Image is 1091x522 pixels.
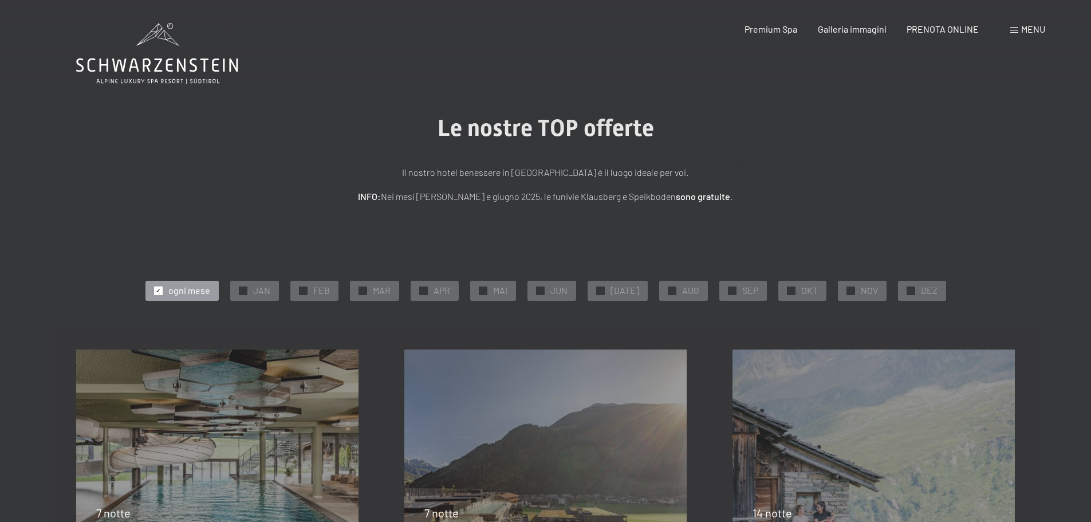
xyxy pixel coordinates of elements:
span: ✓ [789,286,793,295]
span: 14 notte [753,506,792,520]
span: ✓ [301,286,305,295]
span: ✓ [598,286,602,295]
strong: sono gratuite [676,191,730,202]
a: Galleria immagini [818,23,887,34]
span: Menu [1021,23,1045,34]
span: [DATE] [611,284,639,297]
span: Le nostre TOP offerte [438,115,654,142]
span: ✓ [848,286,853,295]
a: PRENOTA ONLINE [907,23,979,34]
span: ✓ [241,286,245,295]
span: JAN [253,284,270,297]
span: SEP [742,284,758,297]
span: OKT [801,284,818,297]
a: Premium Spa [745,23,797,34]
span: ✓ [538,286,542,295]
span: JUN [550,284,568,297]
span: DEZ [921,284,938,297]
span: ✓ [669,286,674,295]
span: 7 notte [424,506,459,520]
span: AUG [682,284,699,297]
span: ogni mese [168,284,210,297]
p: Nei mesi [PERSON_NAME] e giugno 2025, le funivie Klausberg e Speikboden . [259,189,832,204]
span: ✓ [421,286,426,295]
span: MAR [373,284,391,297]
span: FEB [313,284,330,297]
span: ✓ [480,286,485,295]
span: ✓ [360,286,365,295]
span: ✓ [730,286,734,295]
span: APR [434,284,450,297]
span: 7 notte [96,506,131,520]
span: NOV [861,284,878,297]
span: MAI [493,284,507,297]
span: ✓ [156,286,160,295]
strong: INFO: [358,191,381,202]
p: Il nostro hotel benessere in [GEOGRAPHIC_DATA] è il luogo ideale per voi. [259,165,832,180]
span: ✓ [908,286,913,295]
